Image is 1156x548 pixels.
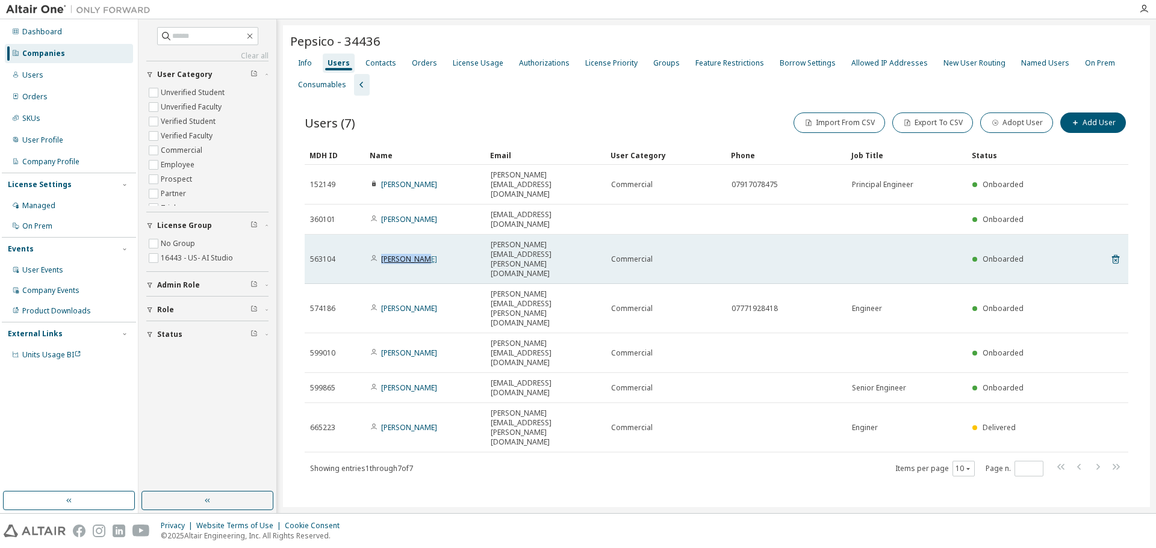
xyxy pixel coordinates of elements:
span: Admin Role [157,280,200,290]
div: MDH ID [309,146,360,165]
div: User Category [611,146,721,165]
div: Info [298,58,312,68]
span: Items per page [895,461,975,476]
p: © 2025 Altair Engineering, Inc. All Rights Reserved. [161,531,347,541]
a: [PERSON_NAME] [381,303,437,313]
a: Clear all [146,51,269,61]
span: [EMAIL_ADDRESS][DOMAIN_NAME] [491,378,600,398]
span: Units Usage BI [22,349,81,360]
label: Commercial [161,143,205,158]
button: License Group [146,212,269,239]
span: Delivered [983,422,1016,433]
span: User Category [157,70,213,79]
label: Prospect [161,172,194,186]
div: User Profile [22,135,63,145]
button: Status [146,321,269,348]
img: facebook.svg [73,525,85,537]
span: Engineer [852,304,882,313]
span: Page n. [986,461,1043,476]
span: Commercial [611,254,653,264]
div: Authorizations [519,58,570,68]
div: On Prem [1085,58,1115,68]
div: Named Users [1021,58,1069,68]
span: Clear filter [250,221,258,230]
span: 599865 [310,383,335,393]
img: Altair One [6,4,157,16]
div: Users [22,70,43,80]
span: Role [157,305,174,315]
span: Commercial [611,304,653,313]
button: Admin Role [146,272,269,298]
a: [PERSON_NAME] [381,383,437,393]
div: Feature Restrictions [695,58,764,68]
button: Export To CSV [892,112,973,133]
span: 563104 [310,254,335,264]
a: [PERSON_NAME] [381,254,437,264]
span: [PERSON_NAME][EMAIL_ADDRESS][PERSON_NAME][DOMAIN_NAME] [491,289,600,328]
span: Commercial [611,423,653,433]
span: Clear filter [250,70,258,79]
div: Company Profile [22,157,79,167]
div: License Priority [585,58,638,68]
div: Orders [412,58,437,68]
img: linkedin.svg [113,525,125,537]
div: Phone [731,146,842,165]
span: 07917078475 [732,180,778,189]
div: SKUs [22,114,40,123]
span: Onboarded [983,383,1024,393]
div: Company Events [22,286,79,295]
button: Adopt User [980,112,1053,133]
div: On Prem [22,221,52,231]
label: Unverified Student [161,85,227,100]
img: youtube.svg [132,525,150,537]
img: instagram.svg [93,525,105,537]
span: [PERSON_NAME][EMAIL_ADDRESS][PERSON_NAME][DOMAIN_NAME] [491,408,600,447]
span: 665223 [310,423,335,433]
div: Events [8,244,34,254]
div: Cookie Consent [285,521,347,531]
span: [EMAIL_ADDRESS][DOMAIN_NAME] [491,210,600,229]
div: Privacy [161,521,196,531]
label: No Group [161,236,197,251]
button: 10 [956,464,972,473]
div: Job Title [851,146,962,165]
span: 574186 [310,304,335,313]
div: Product Downloads [22,306,91,316]
span: Onboarded [983,254,1024,264]
span: 152149 [310,180,335,189]
span: Enginer [852,423,878,433]
label: Employee [161,158,197,172]
div: Orders [22,92,48,102]
div: Dashboard [22,27,62,37]
label: Unverified Faculty [161,100,224,114]
div: Managed [22,201,55,211]
label: Partner [161,186,188,201]
a: [PERSON_NAME] [381,179,437,189]
span: [PERSON_NAME][EMAIL_ADDRESS][DOMAIN_NAME] [491,170,600,199]
span: 599010 [310,348,335,358]
button: Role [146,297,269,323]
span: Pepsico - 34436 [290,32,381,49]
div: Groups [653,58,680,68]
div: Borrow Settings [780,58,836,68]
a: [PERSON_NAME] [381,214,437,224]
button: Import From CSV [794,112,885,133]
span: Clear filter [250,305,258,315]
button: Add User [1060,112,1126,133]
div: License Settings [8,180,72,189]
div: Name [370,146,480,165]
span: Status [157,330,182,339]
span: Users (7) [305,114,355,131]
label: Trial [161,201,178,215]
label: Verified Student [161,114,218,129]
label: 16443 - US- AI Studio [161,251,235,265]
div: Email [490,146,601,165]
span: Commercial [611,348,653,358]
span: Commercial [611,383,653,393]
span: Commercial [611,180,653,189]
a: [PERSON_NAME] [381,422,437,433]
div: New User Routing [943,58,1005,68]
span: Senior Engineer [852,383,906,393]
span: Clear filter [250,280,258,290]
img: altair_logo.svg [4,525,66,537]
